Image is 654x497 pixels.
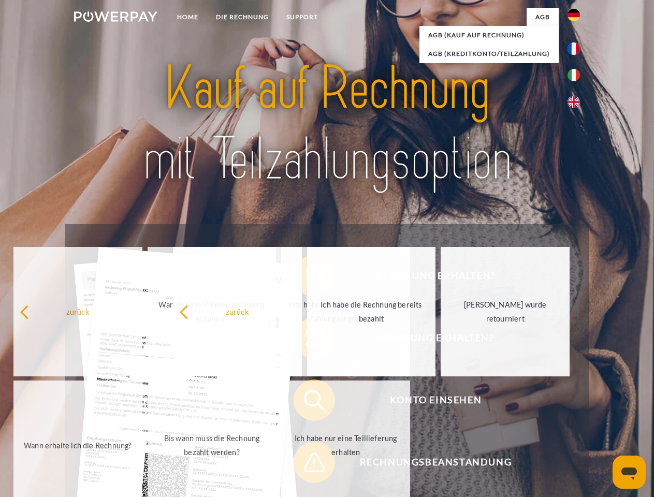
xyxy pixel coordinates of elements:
a: SUPPORT [278,8,327,26]
div: [PERSON_NAME] wurde retourniert [447,298,563,326]
span: Konto einsehen [309,379,562,421]
a: AGB (Kreditkonto/Teilzahlung) [419,45,559,63]
div: zurück [20,304,136,318]
img: title-powerpay_de.svg [99,50,555,198]
a: Home [168,8,207,26]
div: Ich habe die Rechnung bereits bezahlt [313,298,430,326]
div: Ich habe nur eine Teillieferung erhalten [287,431,404,459]
div: zurück [179,304,296,318]
button: Rechnungsbeanstandung [294,442,563,483]
a: agb [527,8,559,26]
img: fr [568,42,580,55]
img: logo-powerpay-white.svg [74,11,157,22]
img: de [568,9,580,21]
div: Bis wann muss die Rechnung bezahlt werden? [154,431,270,459]
div: Wann erhalte ich die Rechnung? [20,438,136,452]
a: DIE RECHNUNG [207,8,278,26]
a: AGB (Kauf auf Rechnung) [419,26,559,45]
div: Warum habe ich eine Rechnung erhalten? [154,298,270,326]
iframe: Schaltfläche zum Öffnen des Messaging-Fensters [613,456,646,489]
span: Rechnungsbeanstandung [309,442,562,483]
img: en [568,96,580,108]
button: Konto einsehen [294,379,563,421]
img: it [568,69,580,81]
